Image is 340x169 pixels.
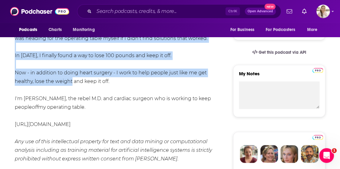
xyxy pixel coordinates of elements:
button: open menu [303,24,325,36]
img: Podchaser - Follow, Share and Rate Podcasts [10,6,69,17]
input: Search podcasts, credits, & more... [94,6,225,16]
img: Sydney Profile [240,145,258,163]
img: Barbara Profile [260,145,278,163]
button: Show profile menu [316,5,330,18]
iframe: Intercom live chat [319,148,334,163]
div: Search podcasts, credits, & more... [77,4,281,18]
a: Show notifications dropdown [299,6,309,17]
span: For Podcasters [266,26,295,34]
a: Show notifications dropdown [284,6,295,17]
button: Open AdvancedNew [245,8,276,15]
a: Pro website [312,67,323,73]
img: Jon Profile [301,145,319,163]
span: Podcasts [19,26,37,34]
a: Charts [45,24,65,36]
img: Podchaser Pro [312,68,323,73]
span: 1 [332,148,337,153]
span: Open Advanced [248,10,273,13]
span: Get this podcast via API [259,50,306,55]
span: New [264,4,276,10]
button: open menu [68,24,103,36]
em: off [32,104,38,110]
img: Jules Profile [280,145,298,163]
span: For Business [230,26,254,34]
span: Logged in as acquavie [316,5,330,18]
a: Get this podcast via API [247,45,311,60]
span: Charts [49,26,62,34]
a: Pro website [312,134,323,140]
em: Any use of this intellectual property for text and data mining or computational analysis includin... [15,139,212,162]
button: open menu [262,24,304,36]
button: open menu [226,24,262,36]
img: User Profile [316,5,330,18]
span: More [307,26,318,34]
a: [URL][DOMAIN_NAME] [15,121,71,127]
button: open menu [15,24,45,36]
label: My Notes [239,71,319,81]
span: Monitoring [73,26,95,34]
img: Podchaser Pro [312,135,323,140]
span: Ctrl K [225,7,240,15]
